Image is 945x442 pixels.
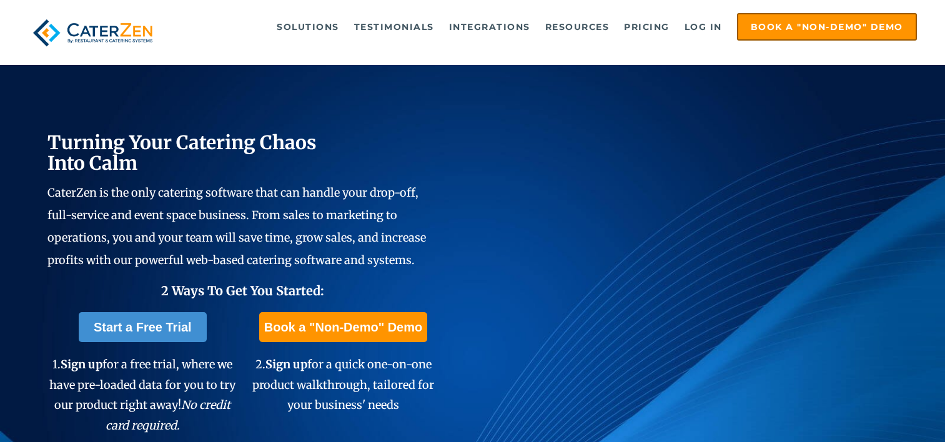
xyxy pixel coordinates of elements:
[106,398,231,432] em: No credit card required.
[47,185,426,267] span: CaterZen is the only catering software that can handle your drop-off, full-service and event spac...
[252,357,434,412] span: 2. for a quick one-on-one product walkthrough, tailored for your business' needs
[28,13,157,52] img: caterzen
[61,357,102,371] span: Sign up
[443,14,537,39] a: Integrations
[348,14,440,39] a: Testimonials
[834,393,931,428] iframe: Help widget launcher
[180,13,916,41] div: Navigation Menu
[270,14,345,39] a: Solutions
[49,357,235,432] span: 1. for a free trial, where we have pre-loaded data for you to try our product right away!
[259,312,427,342] a: Book a "Non-Demo" Demo
[539,14,616,39] a: Resources
[79,312,207,342] a: Start a Free Trial
[265,357,307,371] span: Sign up
[161,283,324,298] span: 2 Ways To Get You Started:
[47,130,317,175] span: Turning Your Catering Chaos Into Calm
[678,14,728,39] a: Log in
[737,13,917,41] a: Book a "Non-Demo" Demo
[618,14,676,39] a: Pricing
